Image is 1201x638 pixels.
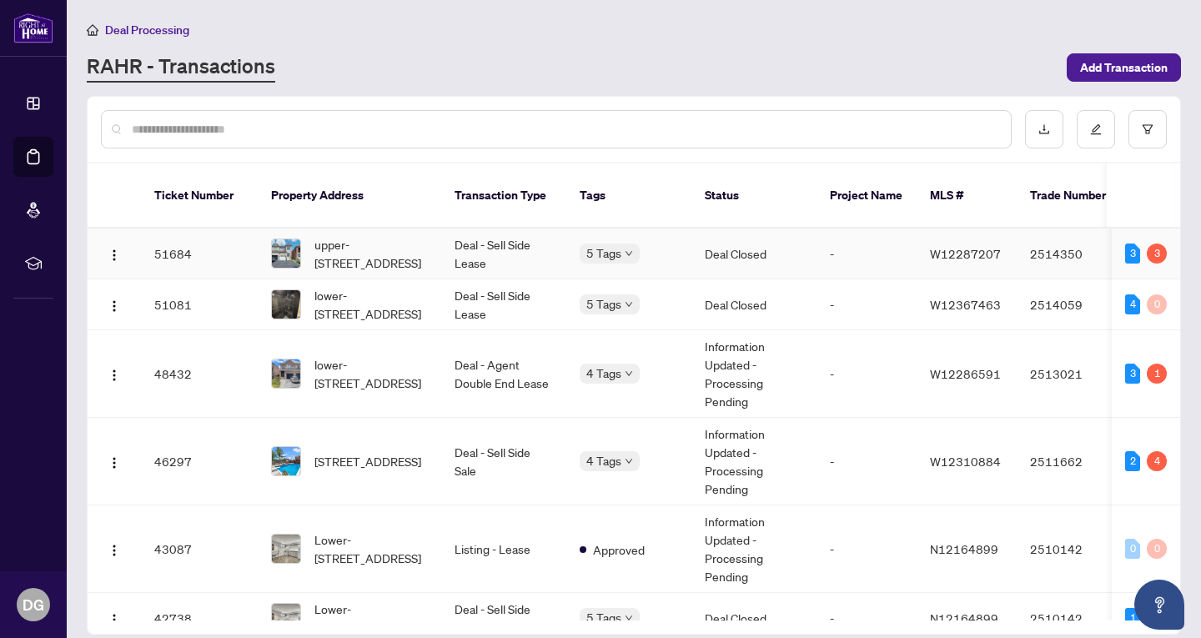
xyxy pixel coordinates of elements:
td: - [817,330,917,418]
span: Deal Processing [105,23,189,38]
button: Open asap [1134,580,1184,630]
span: 5 Tags [586,294,621,314]
img: thumbnail-img [272,604,300,632]
span: 4 Tags [586,364,621,383]
span: W12367463 [930,297,1001,312]
span: filter [1142,123,1153,135]
img: thumbnail-img [272,359,300,388]
th: Transaction Type [441,163,566,229]
button: Add Transaction [1067,53,1181,82]
span: W12287207 [930,246,1001,261]
span: lower-[STREET_ADDRESS] [314,286,428,323]
td: 2514059 [1017,279,1133,330]
span: N12164899 [930,541,998,556]
span: Lower-[STREET_ADDRESS] [314,530,428,567]
td: Listing - Lease [441,505,566,593]
td: Information Updated - Processing Pending [691,418,817,505]
span: W12286591 [930,366,1001,381]
span: down [625,300,633,309]
div: 0 [1125,539,1140,559]
td: 2510142 [1017,505,1133,593]
span: DG [23,593,44,616]
span: N12164899 [930,610,998,625]
a: RAHR - Transactions [87,53,275,83]
td: Deal Closed [691,229,817,279]
th: Trade Number [1017,163,1133,229]
span: 5 Tags [586,244,621,263]
span: down [625,457,633,465]
img: Logo [108,299,121,313]
td: 51081 [141,279,258,330]
button: Logo [101,291,128,318]
div: 1 [1125,608,1140,628]
td: 2513021 [1017,330,1133,418]
span: Approved [593,540,645,559]
img: Logo [108,369,121,382]
div: 4 [1125,294,1140,314]
td: 51684 [141,229,258,279]
th: Tags [566,163,691,229]
div: 3 [1147,244,1167,264]
span: 4 Tags [586,451,621,470]
div: 0 [1147,294,1167,314]
button: Logo [101,535,128,562]
td: 2511662 [1017,418,1133,505]
button: Logo [101,605,128,631]
div: 4 [1147,451,1167,471]
td: - [817,279,917,330]
td: Deal - Sell Side Lease [441,279,566,330]
img: thumbnail-img [272,535,300,563]
td: - [817,418,917,505]
td: 48432 [141,330,258,418]
span: download [1038,123,1050,135]
div: 3 [1125,364,1140,384]
button: Logo [101,448,128,475]
th: Ticket Number [141,163,258,229]
td: 46297 [141,418,258,505]
span: down [625,614,633,622]
td: Deal - Sell Side Sale [441,418,566,505]
span: down [625,249,633,258]
img: Logo [108,544,121,557]
button: Logo [101,360,128,387]
td: Information Updated - Processing Pending [691,330,817,418]
div: 0 [1147,539,1167,559]
span: down [625,369,633,378]
button: edit [1077,110,1115,148]
img: thumbnail-img [272,239,300,268]
img: thumbnail-img [272,447,300,475]
td: - [817,505,917,593]
img: Logo [108,249,121,262]
button: Logo [101,240,128,267]
span: Lower-[STREET_ADDRESS] [314,600,428,636]
span: W12310884 [930,454,1001,469]
div: 2 [1125,451,1140,471]
td: Information Updated - Processing Pending [691,505,817,593]
th: Project Name [817,163,917,229]
td: - [817,229,917,279]
button: filter [1128,110,1167,148]
th: Property Address [258,163,441,229]
span: edit [1090,123,1102,135]
span: Add Transaction [1080,54,1168,81]
button: download [1025,110,1063,148]
span: 5 Tags [586,608,621,627]
span: upper-[STREET_ADDRESS] [314,235,428,272]
img: Logo [108,456,121,470]
div: 1 [1147,364,1167,384]
span: lower-[STREET_ADDRESS] [314,355,428,392]
th: Status [691,163,817,229]
th: MLS # [917,163,1017,229]
td: 43087 [141,505,258,593]
span: home [87,24,98,36]
img: logo [13,13,53,43]
td: 2514350 [1017,229,1133,279]
td: Deal Closed [691,279,817,330]
div: 3 [1125,244,1140,264]
td: Deal - Agent Double End Lease [441,330,566,418]
img: thumbnail-img [272,290,300,319]
img: Logo [108,613,121,626]
span: [STREET_ADDRESS] [314,452,421,470]
td: Deal - Sell Side Lease [441,229,566,279]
